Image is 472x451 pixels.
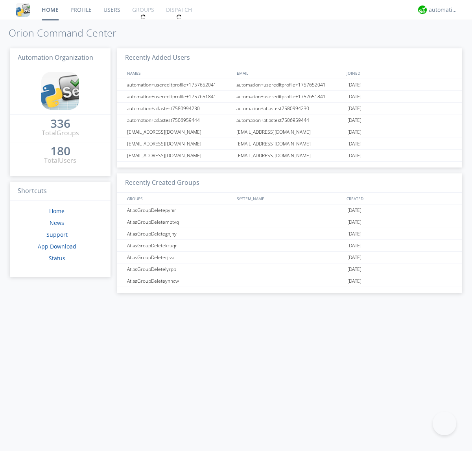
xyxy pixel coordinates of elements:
span: [DATE] [347,114,361,126]
span: [DATE] [347,126,361,138]
a: automation+atlastest7506959444automation+atlastest7506959444[DATE] [117,114,462,126]
img: cddb5a64eb264b2086981ab96f4c1ba7 [16,3,30,17]
a: automation+usereditprofile+1757651841automation+usereditprofile+1757651841[DATE] [117,91,462,103]
div: EMAIL [235,67,345,79]
div: [EMAIL_ADDRESS][DOMAIN_NAME] [125,126,234,138]
span: [DATE] [347,79,361,91]
div: automation+atlastest7580994230 [125,103,234,114]
div: 180 [50,147,70,155]
span: [DATE] [347,275,361,287]
a: AtlasGroupDeleteynncw[DATE] [117,275,462,287]
div: JOINED [345,67,455,79]
a: Support [46,231,68,238]
div: Total Groups [42,129,79,138]
div: [EMAIL_ADDRESS][DOMAIN_NAME] [125,138,234,149]
div: automation+usereditprofile+1757651841 [234,91,345,102]
a: [EMAIL_ADDRESS][DOMAIN_NAME][EMAIL_ADDRESS][DOMAIN_NAME][DATE] [117,150,462,162]
div: automation+atlastest7580994230 [234,103,345,114]
div: automation+usereditprofile+1757652041 [125,79,234,90]
a: AtlasGroupDeletepynir[DATE] [117,204,462,216]
a: AtlasGroupDeleterjiva[DATE] [117,252,462,263]
span: [DATE] [347,228,361,240]
div: automation+atlastest7506959444 [125,114,234,126]
img: d2d01cd9b4174d08988066c6d424eccd [418,6,427,14]
a: AtlasGroupDeletelyrpp[DATE] [117,263,462,275]
div: GROUPS [125,193,233,204]
a: AtlasGroupDeletekruqr[DATE] [117,240,462,252]
h3: Recently Added Users [117,48,462,68]
img: cddb5a64eb264b2086981ab96f4c1ba7 [41,72,79,110]
img: spin.svg [176,14,182,20]
a: News [50,219,64,226]
a: automation+usereditprofile+1757652041automation+usereditprofile+1757652041[DATE] [117,79,462,91]
div: AtlasGroupDeletembtvq [125,216,234,228]
span: [DATE] [347,240,361,252]
a: [EMAIL_ADDRESS][DOMAIN_NAME][EMAIL_ADDRESS][DOMAIN_NAME][DATE] [117,126,462,138]
div: automation+usereditprofile+1757652041 [234,79,345,90]
div: CREATED [345,193,455,204]
a: AtlasGroupDeletegnjhy[DATE] [117,228,462,240]
span: [DATE] [347,150,361,162]
span: Automation Organization [18,53,93,62]
a: App Download [38,243,76,250]
div: automation+atlas [429,6,458,14]
div: AtlasGroupDeleterjiva [125,252,234,263]
div: AtlasGroupDeletelyrpp [125,263,234,275]
div: SYSTEM_NAME [235,193,345,204]
div: 336 [50,120,70,127]
h3: Shortcuts [10,182,111,201]
span: [DATE] [347,263,361,275]
a: [EMAIL_ADDRESS][DOMAIN_NAME][EMAIL_ADDRESS][DOMAIN_NAME][DATE] [117,138,462,150]
a: automation+atlastest7580994230automation+atlastest7580994230[DATE] [117,103,462,114]
span: [DATE] [347,204,361,216]
span: [DATE] [347,252,361,263]
div: [EMAIL_ADDRESS][DOMAIN_NAME] [125,150,234,161]
div: AtlasGroupDeletekruqr [125,240,234,251]
h3: Recently Created Groups [117,173,462,193]
a: Status [49,254,65,262]
div: NAMES [125,67,233,79]
span: [DATE] [347,91,361,103]
span: [DATE] [347,138,361,150]
div: [EMAIL_ADDRESS][DOMAIN_NAME] [234,150,345,161]
div: [EMAIL_ADDRESS][DOMAIN_NAME] [234,138,345,149]
img: spin.svg [140,14,146,20]
div: AtlasGroupDeleteynncw [125,275,234,287]
a: 180 [50,147,70,156]
div: automation+usereditprofile+1757651841 [125,91,234,102]
div: automation+atlastest7506959444 [234,114,345,126]
a: AtlasGroupDeletembtvq[DATE] [117,216,462,228]
div: AtlasGroupDeletegnjhy [125,228,234,239]
span: [DATE] [347,103,361,114]
span: [DATE] [347,216,361,228]
div: [EMAIL_ADDRESS][DOMAIN_NAME] [234,126,345,138]
a: Home [49,207,65,215]
div: AtlasGroupDeletepynir [125,204,234,216]
iframe: Toggle Customer Support [433,412,456,435]
div: Total Users [44,156,76,165]
a: 336 [50,120,70,129]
